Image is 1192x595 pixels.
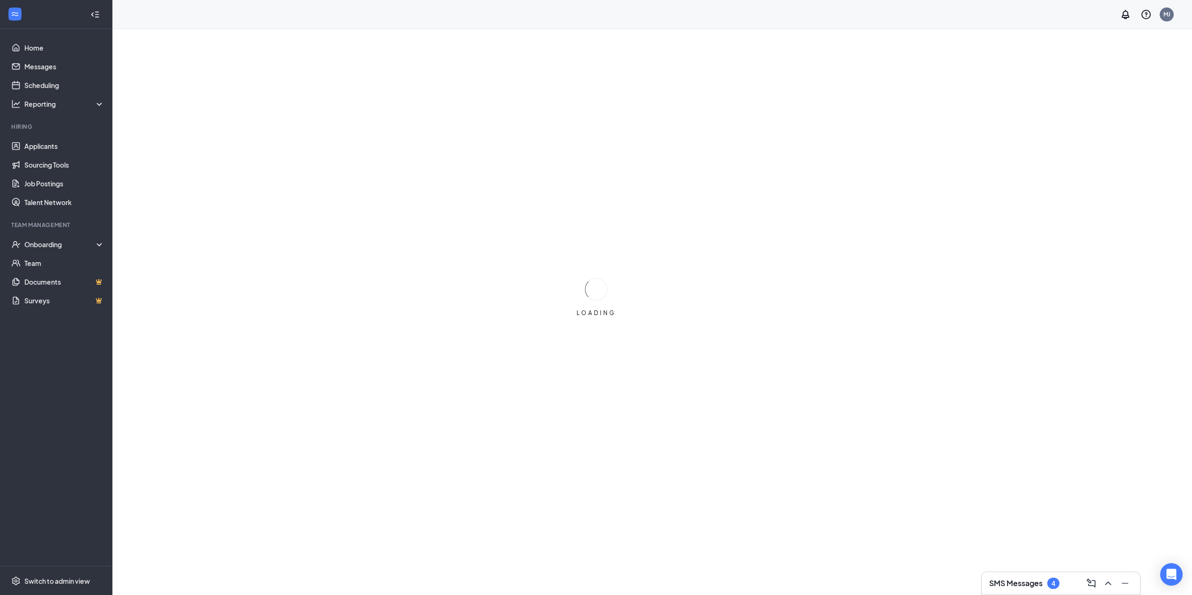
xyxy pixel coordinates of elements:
[90,10,100,19] svg: Collapse
[24,193,104,212] a: Talent Network
[24,174,104,193] a: Job Postings
[1160,563,1183,586] div: Open Intercom Messenger
[573,309,620,317] div: LOADING
[11,240,21,249] svg: UserCheck
[24,76,104,95] a: Scheduling
[1119,578,1131,589] svg: Minimize
[24,38,104,57] a: Home
[24,576,90,586] div: Switch to admin view
[11,99,21,109] svg: Analysis
[24,155,104,174] a: Sourcing Tools
[11,576,21,586] svg: Settings
[24,240,96,249] div: Onboarding
[1140,9,1152,20] svg: QuestionInfo
[1120,9,1131,20] svg: Notifications
[989,578,1043,588] h3: SMS Messages
[1086,578,1097,589] svg: ComposeMessage
[24,137,104,155] a: Applicants
[24,57,104,76] a: Messages
[1084,576,1099,591] button: ComposeMessage
[11,123,103,131] div: Hiring
[11,221,103,229] div: Team Management
[24,254,104,272] a: Team
[24,99,105,109] div: Reporting
[1163,10,1170,18] div: MJ
[1101,576,1116,591] button: ChevronUp
[1051,580,1055,588] div: 4
[24,272,104,291] a: DocumentsCrown
[10,9,20,19] svg: WorkstreamLogo
[24,291,104,310] a: SurveysCrown
[1103,578,1114,589] svg: ChevronUp
[1118,576,1133,591] button: Minimize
